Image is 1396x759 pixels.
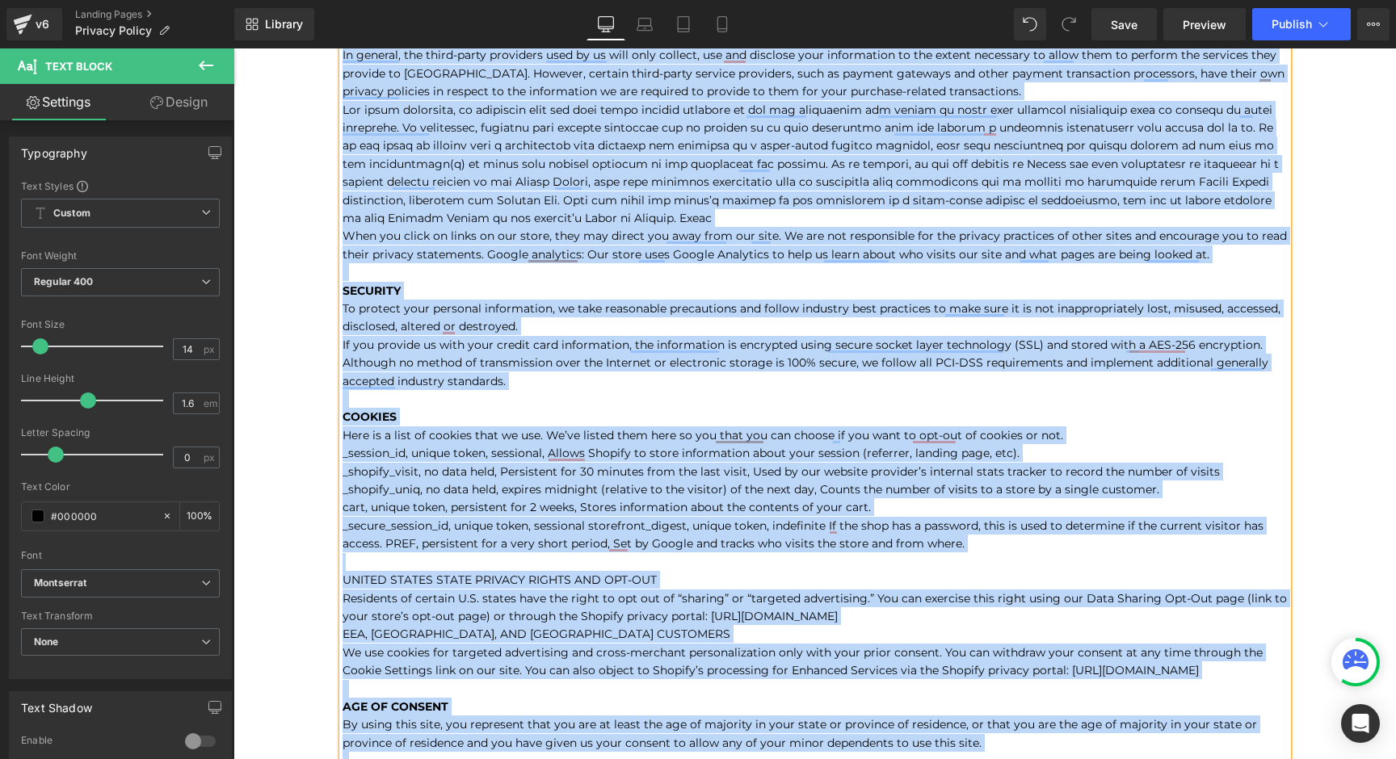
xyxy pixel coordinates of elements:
div: Letter Spacing [21,427,220,438]
span: px [204,452,217,463]
button: Publish [1252,8,1351,40]
span: Preview [1183,16,1226,33]
div: Typography [21,137,87,160]
p: EEA, [GEOGRAPHIC_DATA], AND [GEOGRAPHIC_DATA] CUSTOMERS [109,577,1054,594]
input: Color [51,507,154,525]
b: Custom [53,207,90,220]
span: Library [265,17,303,31]
span: Save [1111,16,1137,33]
iframe: To enrich screen reader interactions, please activate Accessibility in Grammarly extension settings [233,48,1396,759]
i: Montserrat [34,577,86,590]
a: Mobile [703,8,742,40]
div: Text Color [21,481,220,493]
b: COOKIES [109,361,163,375]
a: Landing Pages [75,8,234,21]
span: Publish [1272,18,1312,31]
button: More [1357,8,1390,40]
a: Laptop [625,8,664,40]
b: None [34,635,59,648]
span: em [204,398,217,409]
a: v6 [6,8,62,40]
div: Font [21,550,220,561]
span: Privacy Policy [75,24,152,37]
a: Tablet [664,8,703,40]
button: Redo [1053,8,1085,40]
span: px [204,344,217,354]
b: AGE OF CONSENT [109,651,215,665]
a: Design [120,84,238,120]
div: Font Size [21,319,220,330]
div: % [180,502,219,530]
div: v6 [32,14,53,35]
button: Undo [1014,8,1046,40]
div: Text Styles [21,179,220,192]
b: Regular 400 [34,275,94,287]
span: Text Block [45,60,112,73]
b: SECURITY [109,235,167,250]
div: Open Intercom Messenger [1341,704,1380,743]
p: UNITED STATES STATE PRIVACY RIGHTS AND OPT‑OUT [109,522,1054,540]
div: Font Weight [21,250,220,262]
div: Text Shadow [21,692,92,715]
a: Desktop [587,8,625,40]
a: Preview [1163,8,1246,40]
div: Enable [21,734,169,751]
div: Line Height [21,373,220,384]
p: Residents of certain U.S. states have the right to opt out of “sharing” or “targeted advertising.... [109,541,1054,577]
div: Text Transform [21,610,220,622]
a: New Library [234,8,314,40]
